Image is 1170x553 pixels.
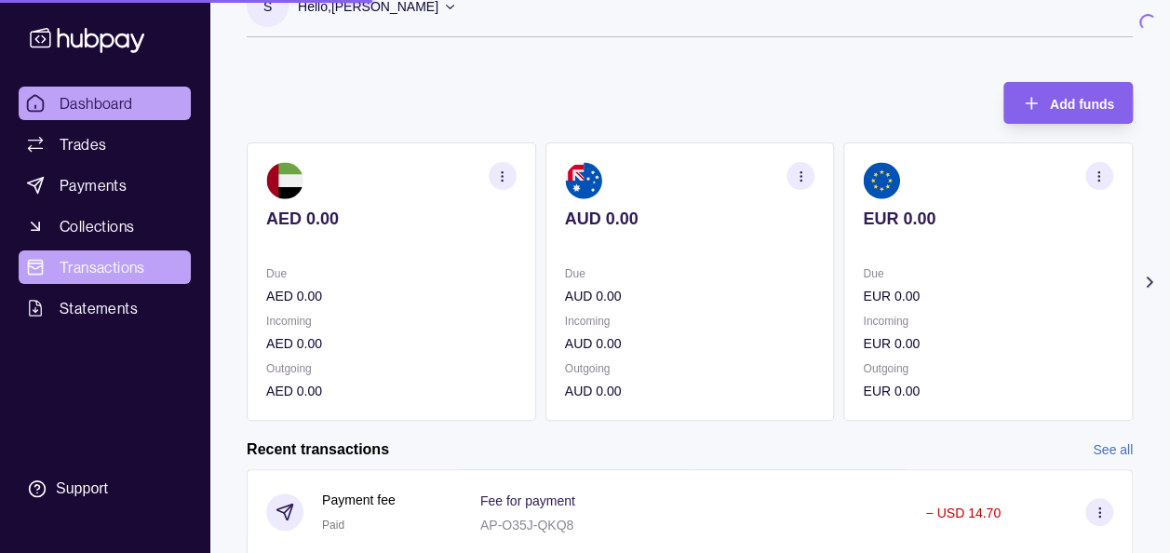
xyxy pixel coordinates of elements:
p: − USD 14.70 [925,506,1001,520]
p: Payment fee [322,490,396,510]
a: Dashboard [19,87,191,120]
p: Due [266,263,517,284]
a: Trades [19,128,191,161]
span: Paid [322,519,344,532]
p: EUR 0.00 [863,209,1113,229]
span: Payments [60,174,127,196]
p: EUR 0.00 [863,286,1113,306]
p: Incoming [863,311,1113,331]
p: AUD 0.00 [565,333,815,354]
p: Outgoing [863,358,1113,379]
p: EUR 0.00 [863,333,1113,354]
a: Statements [19,291,191,325]
img: ae [266,162,303,199]
span: Add funds [1050,97,1114,112]
h2: Recent transactions [247,439,389,460]
button: Add funds [1003,82,1133,124]
p: Outgoing [565,358,815,379]
p: AUD 0.00 [565,381,815,401]
img: eu [863,162,900,199]
p: EUR 0.00 [863,381,1113,401]
p: AED 0.00 [266,381,517,401]
span: Transactions [60,256,145,278]
p: Outgoing [266,358,517,379]
div: Support [56,479,108,499]
span: Statements [60,297,138,319]
p: Incoming [266,311,517,331]
a: Collections [19,209,191,243]
a: Transactions [19,250,191,284]
img: au [565,162,602,199]
p: Fee for payment [480,493,575,508]
p: Due [565,263,815,284]
a: Support [19,469,191,508]
p: Incoming [565,311,815,331]
p: AED 0.00 [266,333,517,354]
p: AUD 0.00 [565,209,815,229]
p: Due [863,263,1113,284]
p: AUD 0.00 [565,286,815,306]
a: Payments [19,169,191,202]
span: Dashboard [60,92,133,115]
p: AED 0.00 [266,286,517,306]
a: See all [1093,439,1133,460]
span: Trades [60,133,106,155]
span: Collections [60,215,134,237]
p: AED 0.00 [266,209,517,229]
p: AP-O35J-QKQ8 [480,518,573,533]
